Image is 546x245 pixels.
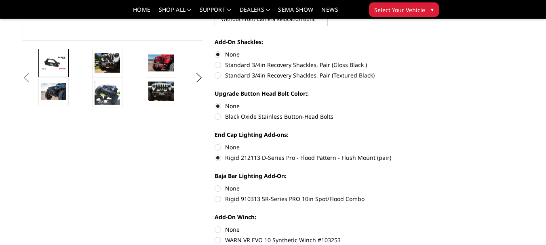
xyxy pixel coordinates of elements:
[215,38,396,46] label: Add-On Shackles:
[215,61,396,69] label: Standard 3/4in Recovery Shackles, Pair (Gloss Black )
[215,71,396,80] label: Standard 3/4in Recovery Shackles, Pair (Textured Black)
[21,72,33,84] button: Previous
[41,83,66,100] img: Jeep JL Stubby Front Bumper - with Baja Bar
[215,195,396,203] label: Rigid 910313 SR-Series PRO 10in Spot/Flood Combo
[215,102,396,110] label: None
[200,7,232,19] a: Support
[240,7,270,19] a: Dealers
[215,50,396,59] label: None
[215,89,396,98] label: Upgrade Button Head Bolt Color::
[148,54,174,71] img: Jeep JL Stubby Front Bumper - with Baja Bar
[278,7,313,19] a: SEMA Show
[133,7,150,19] a: Home
[215,236,396,244] label: WARN VR EVO 10 Synthetic Winch #103253
[321,7,338,19] a: News
[374,6,425,14] span: Select Your Vehicle
[215,213,396,221] label: Add-On Winch:
[369,2,439,17] button: Select Your Vehicle
[41,56,66,70] img: Jeep JL Stubby Front Bumper - with Baja Bar
[215,112,396,121] label: Black Oxide Stainless Button-Head Bolts
[215,130,396,139] label: End Cap Lighting Add-ons:
[215,225,396,234] label: None
[431,5,434,14] span: ▾
[215,172,396,180] label: Baja Bar Lighting Add-On:
[95,80,120,105] img: Jeep JL Stubby Front Bumper - with Baja Bar
[215,153,396,162] label: Rigid 212113 D-Series Pro - Flood Pattern - Flush Mount (pair)
[215,143,396,151] label: None
[215,184,396,193] label: None
[148,82,174,101] img: Jeep JL Stubby Front Bumper - with Baja Bar
[95,53,120,72] img: Jeep JL Stubby Front Bumper - with Baja Bar
[193,72,205,84] button: Next
[159,7,192,19] a: shop all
